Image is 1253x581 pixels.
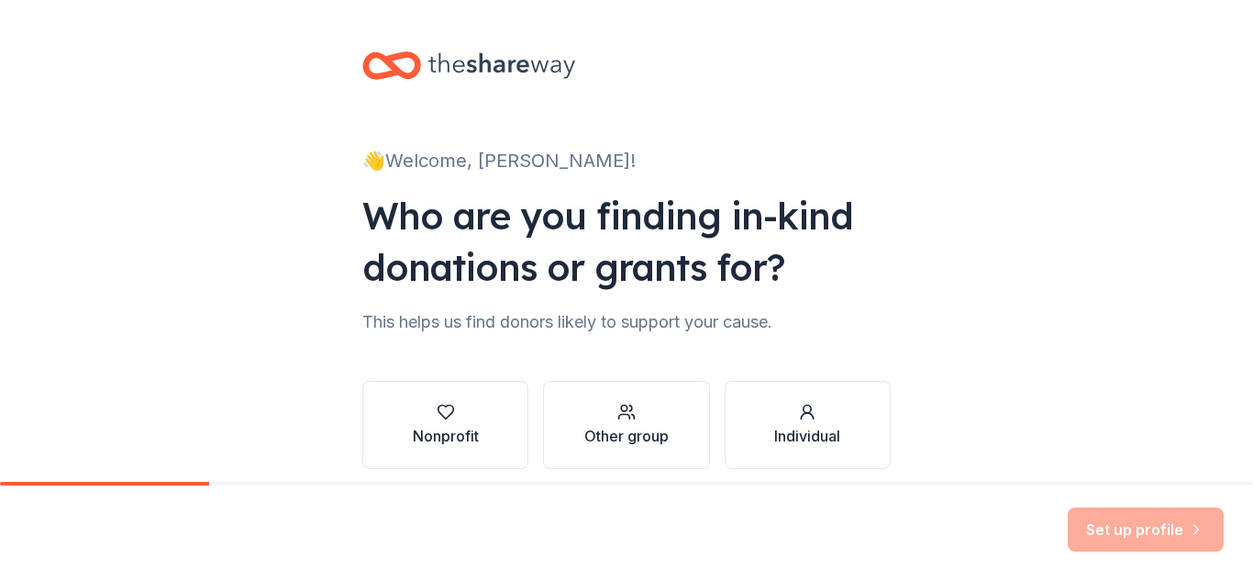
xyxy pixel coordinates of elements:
button: Nonprofit [362,381,528,469]
div: This helps us find donors likely to support your cause. [362,307,891,337]
div: Other group [584,425,669,447]
div: Who are you finding in-kind donations or grants for? [362,190,891,293]
div: Individual [774,425,840,447]
div: Nonprofit [413,425,479,447]
div: 👋 Welcome, [PERSON_NAME]! [362,146,891,175]
button: Other group [543,381,709,469]
button: Individual [725,381,891,469]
